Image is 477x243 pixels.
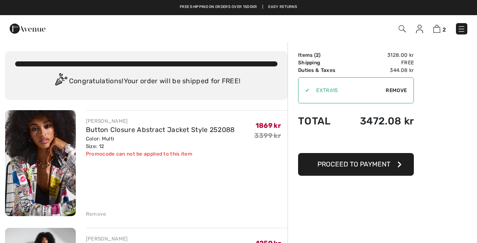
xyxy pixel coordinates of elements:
td: 3472.08 kr [345,107,414,135]
s: 3399 kr [254,132,281,140]
input: Promo code [309,78,386,103]
a: Button Closure Abstract Jacket Style 252088 [86,126,235,134]
div: Color: Multi Size: 12 [86,135,235,150]
span: 1869 kr [256,121,281,129]
a: Free shipping on orders over 1500kr [180,4,257,10]
span: Proceed to Payment [317,160,390,168]
td: 344.08 kr [345,66,414,74]
img: Shopping Bag [433,25,440,33]
div: Congratulations! Your order will be shipped for FREE! [15,73,277,90]
td: Total [298,107,345,135]
td: Free [345,59,414,66]
a: 1ère Avenue [10,24,45,32]
div: [PERSON_NAME] [86,235,203,243]
iframe: PayPal [298,135,414,150]
a: 2 [433,24,446,34]
img: Search [399,25,406,32]
div: [PERSON_NAME] [86,117,235,125]
button: Proceed to Payment [298,153,414,176]
img: 1ère Avenue [10,20,45,37]
div: ✔ [298,87,309,94]
span: 2 [442,26,446,33]
div: Promocode can not be applied to this item [86,150,235,158]
div: Remove [86,210,107,218]
img: Menu [457,25,466,33]
img: Congratulation2.svg [52,73,69,90]
td: Shipping [298,59,345,66]
td: Items ( ) [298,51,345,59]
td: Duties & Taxes [298,66,345,74]
span: | [262,4,263,10]
td: 3128.00 kr [345,51,414,59]
img: Button Closure Abstract Jacket Style 252088 [5,110,76,216]
span: 2 [316,52,319,58]
a: Easy Returns [268,4,297,10]
span: Remove [386,87,407,94]
img: My Info [416,25,423,33]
